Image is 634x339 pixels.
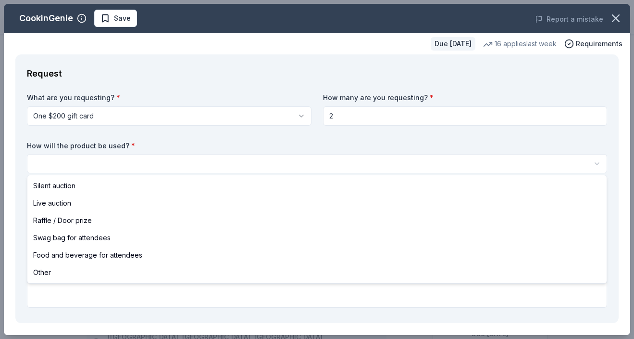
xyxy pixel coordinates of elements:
span: Black Tie & Burgers [140,12,206,23]
span: Silent auction [33,180,75,192]
span: Other [33,267,51,278]
span: Food and beverage for attendees [33,249,142,261]
span: Live auction [33,197,71,209]
span: Raffle / Door prize [33,215,92,226]
span: Swag bag for attendees [33,232,111,244]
